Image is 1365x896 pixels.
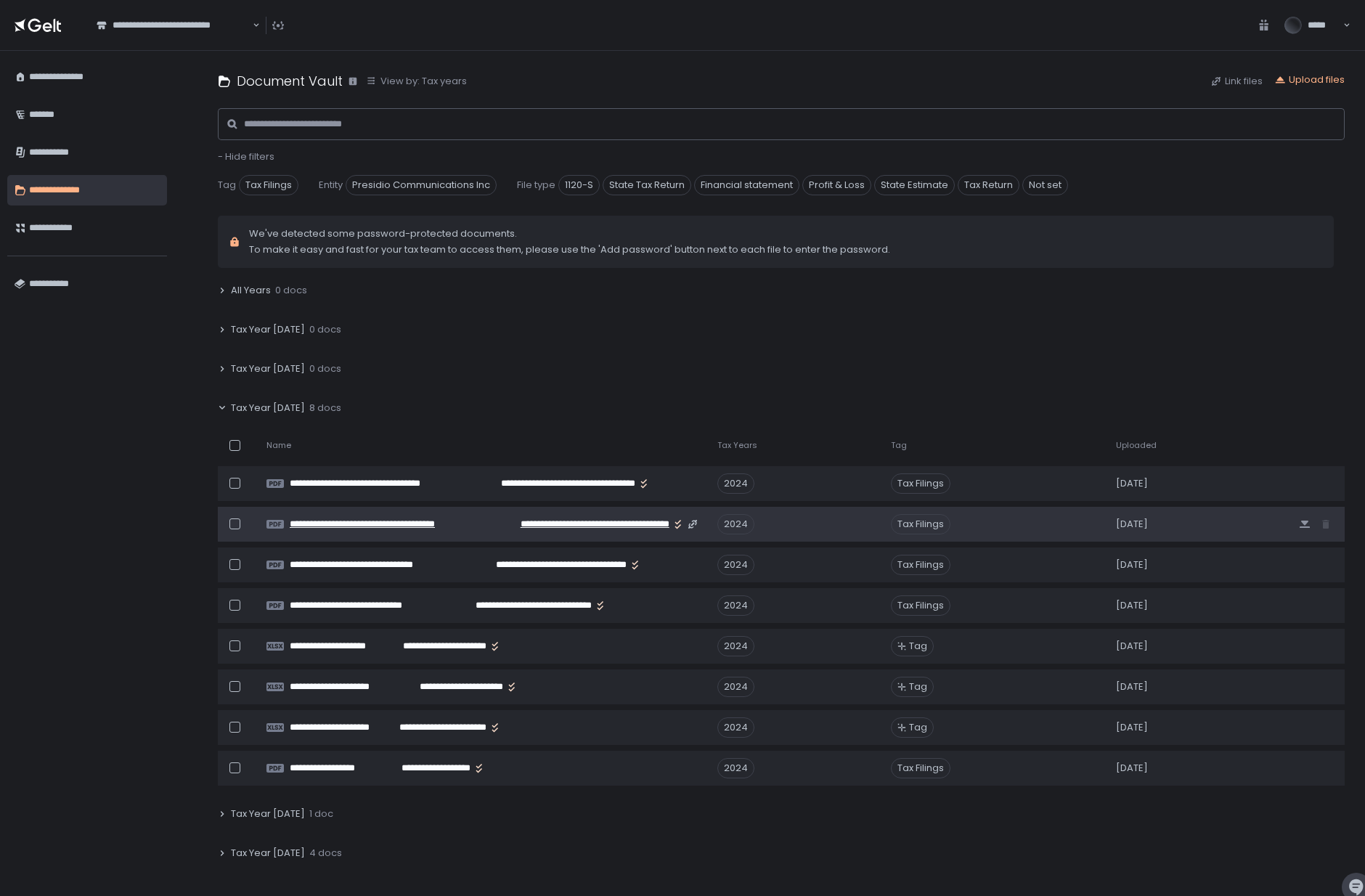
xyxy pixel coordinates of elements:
[909,680,927,693] span: Tag
[909,721,927,734] span: Tag
[309,362,341,375] span: 0 docs
[231,362,305,375] span: Tax Year [DATE]
[218,179,236,192] span: Tag
[891,758,950,778] span: Tax Filings
[717,514,754,534] div: 2024
[802,175,871,195] span: Profit & Loss
[231,402,305,415] span: Tax Year [DATE]
[309,402,341,415] span: 8 docs
[874,175,955,195] span: State Estimate
[346,175,497,195] span: Presidio Communications Inc
[239,175,298,195] span: Tax Filings
[231,323,305,336] span: Tax Year [DATE]
[891,514,950,534] span: Tax Filings
[1116,558,1148,571] span: [DATE]
[1116,762,1148,775] span: [DATE]
[1116,477,1148,490] span: [DATE]
[1116,721,1148,734] span: [DATE]
[266,440,291,451] span: Name
[309,807,333,820] span: 1 doc
[249,227,890,240] span: We've detected some password-protected documents.
[1274,73,1345,86] button: Upload files
[891,555,950,575] span: Tax Filings
[558,175,600,195] span: 1120-S
[231,284,271,297] span: All Years
[891,473,950,494] span: Tax Filings
[717,677,754,697] div: 2024
[717,717,754,738] div: 2024
[249,243,890,256] span: To make it easy and fast for your tax team to access them, please use the 'Add password' button n...
[717,595,754,616] div: 2024
[231,807,305,820] span: Tax Year [DATE]
[717,440,757,451] span: Tax Years
[1022,175,1068,195] span: Not set
[218,150,274,163] button: - Hide filters
[717,758,754,778] div: 2024
[1116,640,1148,653] span: [DATE]
[891,440,907,451] span: Tag
[717,473,754,494] div: 2024
[275,284,307,297] span: 0 docs
[891,595,950,616] span: Tax Filings
[237,71,343,91] h1: Document Vault
[231,847,305,860] span: Tax Year [DATE]
[309,847,342,860] span: 4 docs
[319,179,343,192] span: Entity
[1210,75,1263,88] button: Link files
[1116,680,1148,693] span: [DATE]
[958,175,1019,195] span: Tax Return
[1116,518,1148,531] span: [DATE]
[250,18,251,33] input: Search for option
[1116,440,1157,451] span: Uploaded
[603,175,691,195] span: State Tax Return
[1116,599,1148,612] span: [DATE]
[694,175,799,195] span: Financial statement
[717,555,754,575] div: 2024
[87,10,260,41] div: Search for option
[366,75,467,88] button: View by: Tax years
[717,636,754,656] div: 2024
[909,640,927,653] span: Tag
[309,323,341,336] span: 0 docs
[517,179,555,192] span: File type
